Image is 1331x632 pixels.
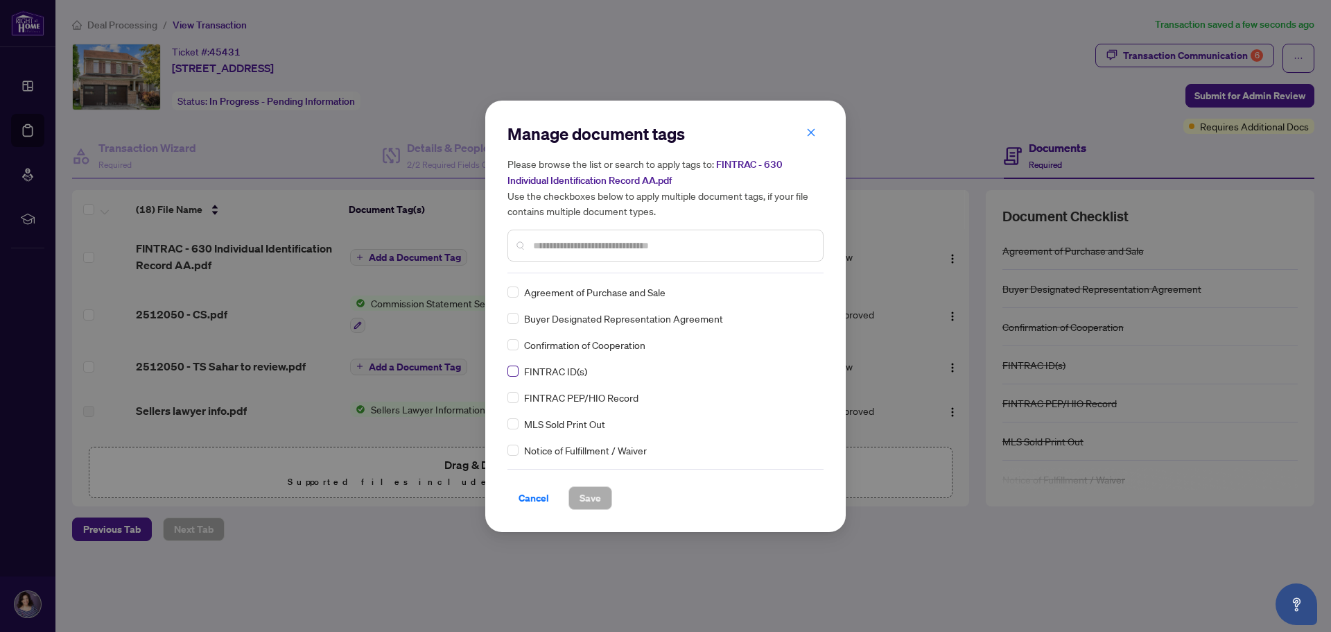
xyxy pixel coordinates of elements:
span: Cancel [519,487,549,509]
h2: Manage document tags [507,123,824,145]
button: Save [568,486,612,510]
span: Notice of Fulfillment / Waiver [524,443,647,458]
h5: Please browse the list or search to apply tags to: Use the checkboxes below to apply multiple doc... [507,156,824,219]
span: Buyer Designated Representation Agreement [524,311,723,326]
span: Agreement of Purchase and Sale [524,284,665,300]
span: close [806,128,816,137]
span: FINTRAC ID(s) [524,364,587,379]
span: FINTRAC PEP/HIO Record [524,390,638,405]
span: MLS Sold Print Out [524,416,605,432]
button: Open asap [1276,583,1317,625]
span: Confirmation of Cooperation [524,337,645,352]
span: FINTRAC - 630 Individual Identification Record AA.pdf [507,158,783,187]
button: Cancel [507,486,560,510]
